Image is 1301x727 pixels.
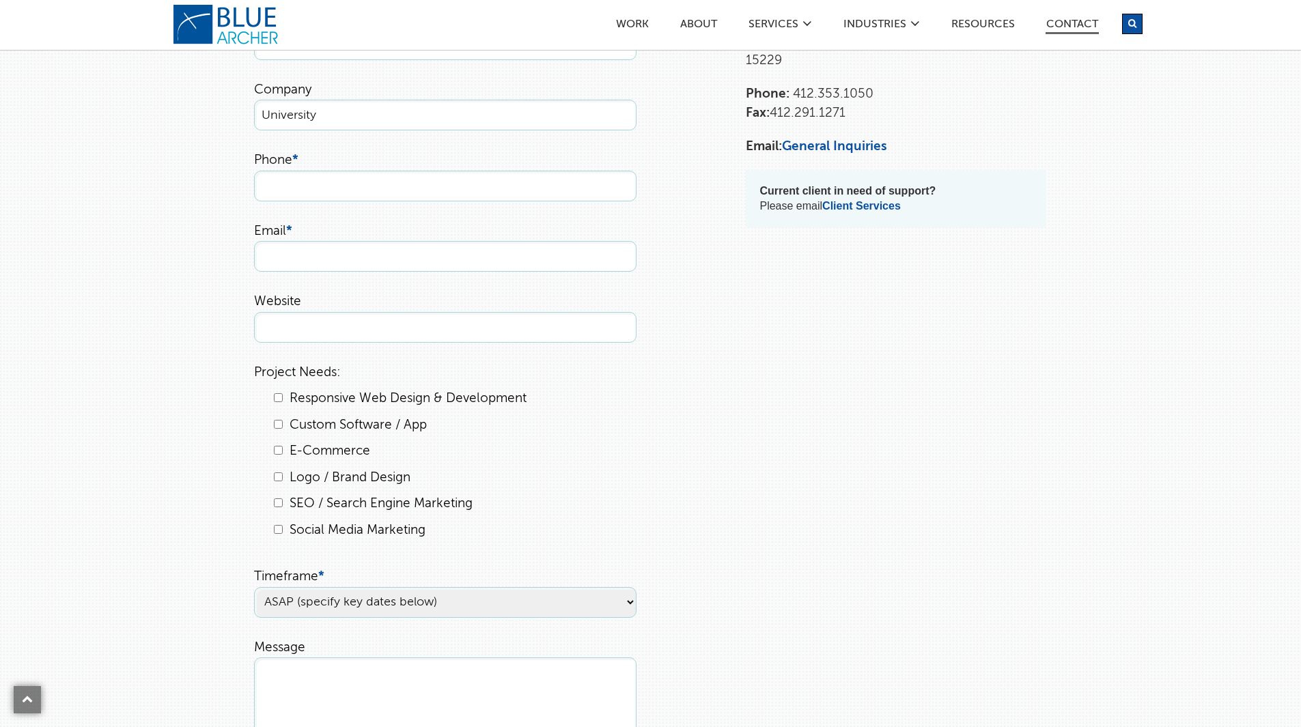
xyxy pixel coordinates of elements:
a: General Inquiries [782,140,887,153]
a: logo [173,4,282,45]
strong: Email: [746,140,782,153]
a: Industries [843,19,907,33]
p: 412.291.1271 [746,85,1046,124]
span: 412.353.1050 [793,87,873,100]
label: Timeframe [254,570,324,583]
label: Responsive Web Design & Development [290,392,527,405]
label: Project Needs: [254,366,341,379]
strong: Fax: [746,106,770,119]
label: Social Media Marketing [290,524,425,537]
a: Client Services [822,200,901,212]
a: Work [615,19,649,33]
p: Please email [759,184,1033,214]
a: ABOUT [680,19,718,33]
label: Message [254,641,305,654]
strong: Current client in need of support? [759,185,936,197]
label: Phone [254,154,298,167]
label: Website [254,295,301,308]
strong: Phone: [746,87,789,100]
label: Logo / Brand Design [290,471,410,484]
a: Resources [951,19,1016,33]
label: Company [254,83,311,96]
label: Custom Software / App [290,418,427,431]
label: Email [254,225,292,238]
label: E-Commerce [290,444,370,457]
a: SERVICES [748,19,799,33]
label: SEO / Search Engine Marketing [290,497,473,510]
a: Contact [1046,19,1099,34]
